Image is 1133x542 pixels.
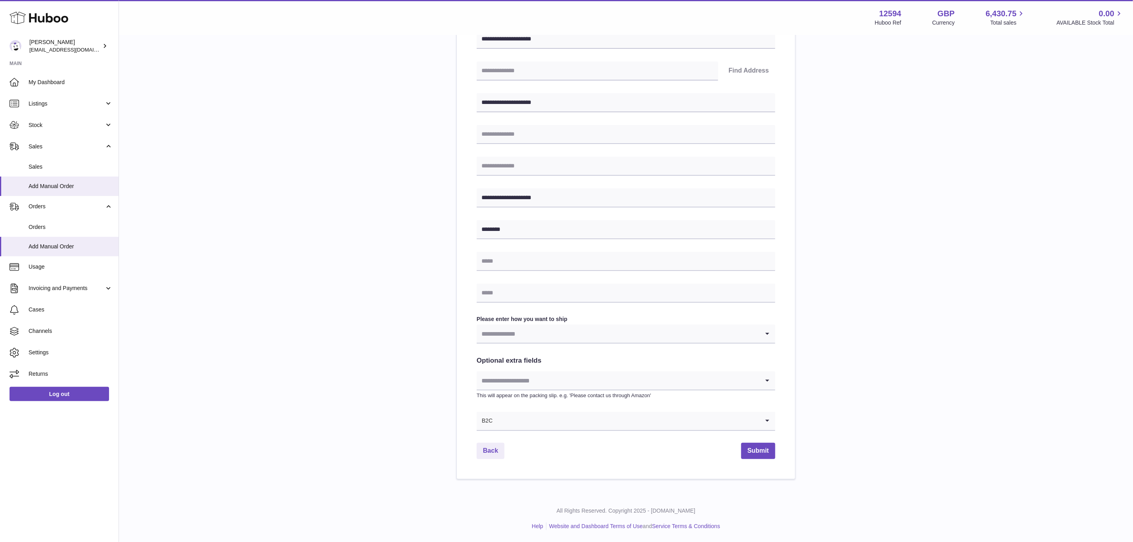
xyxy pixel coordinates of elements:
[477,325,759,343] input: Search for option
[477,412,493,430] span: B2C
[477,412,775,431] div: Search for option
[477,371,775,390] div: Search for option
[1056,19,1123,27] span: AVAILABLE Stock Total
[986,8,1026,27] a: 6,430.75 Total sales
[29,46,117,53] span: [EMAIL_ADDRESS][DOMAIN_NAME]
[29,183,113,190] span: Add Manual Order
[532,523,543,529] a: Help
[29,327,113,335] span: Channels
[652,523,720,529] a: Service Terms & Conditions
[1056,8,1123,27] a: 0.00 AVAILABLE Stock Total
[477,325,775,344] div: Search for option
[477,392,775,399] p: This will appear on the packing slip. e.g. 'Please contact us through Amazon'
[549,523,643,529] a: Website and Dashboard Terms of Use
[741,443,775,459] button: Submit
[29,203,104,210] span: Orders
[493,412,759,430] input: Search for option
[125,507,1127,515] p: All Rights Reserved. Copyright 2025 - [DOMAIN_NAME]
[29,79,113,86] span: My Dashboard
[29,370,113,378] span: Returns
[29,143,104,150] span: Sales
[477,356,775,365] h2: Optional extra fields
[932,19,955,27] div: Currency
[29,223,113,231] span: Orders
[29,263,113,271] span: Usage
[477,371,759,390] input: Search for option
[29,243,113,250] span: Add Manual Order
[986,8,1017,19] span: 6,430.75
[1099,8,1114,19] span: 0.00
[29,100,104,108] span: Listings
[29,38,101,54] div: [PERSON_NAME]
[10,387,109,401] a: Log out
[29,284,104,292] span: Invoicing and Payments
[10,40,21,52] img: internalAdmin-12594@internal.huboo.com
[29,121,104,129] span: Stock
[937,8,955,19] strong: GBP
[29,349,113,356] span: Settings
[477,443,504,459] a: Back
[546,523,720,530] li: and
[990,19,1026,27] span: Total sales
[879,8,901,19] strong: 12594
[29,163,113,171] span: Sales
[29,306,113,313] span: Cases
[477,315,775,323] label: Please enter how you want to ship
[875,19,901,27] div: Huboo Ref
